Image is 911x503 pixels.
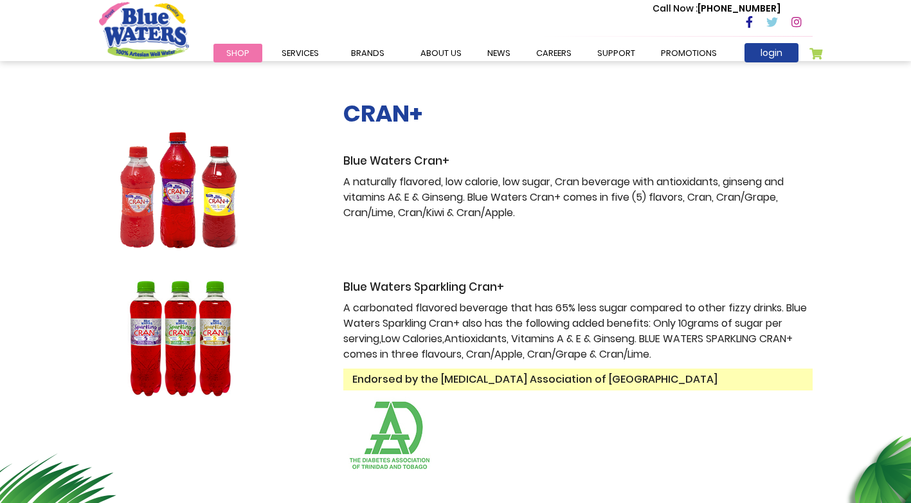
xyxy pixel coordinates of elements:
p: A naturally flavored, low calorie, low sugar, Cran beverage with antioxidants, ginseng and vitami... [343,174,813,221]
a: Promotions [648,44,730,62]
span: Shop [226,47,249,59]
p: [PHONE_NUMBER] [653,2,780,15]
h2: CRAN+ [343,100,813,127]
h3: Blue Waters Sparkling Cran+ [343,280,813,294]
img: Sparkling Cran 330ml [99,280,260,397]
a: login [744,43,798,62]
span: Call Now : [653,2,698,15]
a: about us [408,44,474,62]
a: store logo [99,2,189,59]
p: A carbonated flavored beverage that has 65% less sugar compared to other fizzy drinks. Blue Water... [343,300,813,362]
span: Services [282,47,319,59]
h3: Blue Waters Cran+ [343,154,813,168]
a: News [474,44,523,62]
span: Brands [351,47,384,59]
span: Endorsed by the [MEDICAL_DATA] Association of [GEOGRAPHIC_DATA] [343,369,813,390]
a: support [584,44,648,62]
a: careers [523,44,584,62]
